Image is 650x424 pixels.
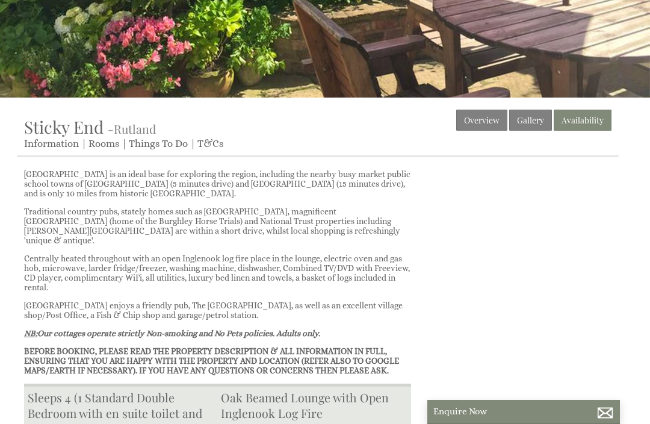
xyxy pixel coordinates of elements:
li: Oak Beamed Lounge with Open Inglenook Log Fire [217,388,410,423]
a: Sticky End [24,116,108,138]
p: Enquire Now [433,406,614,417]
a: T&Cs [197,138,223,149]
strong: Our cottages operate strictly Non-smoking and No Pets policies. Adults only. [24,328,320,338]
p: [GEOGRAPHIC_DATA] enjoys a friendly pub, The [GEOGRAPHIC_DATA], as well as an excellent village s... [24,301,411,320]
span: - [108,121,156,137]
a: Overview [456,110,507,131]
strong: BEFORE BOOKING, PLEASE READ THE PROPERTY DESCRIPTION & ALL INFORMATION IN FULL, ENSURING THAT YOU... [24,346,399,375]
p: [GEOGRAPHIC_DATA] is an ideal base for exploring the region, including the nearby busy market pub... [24,169,411,198]
a: Rooms [88,138,119,149]
a: Gallery [509,110,552,131]
a: Information [24,138,79,149]
p: Centrally heated throughout with an open Inglenook log fire place in the lounge, electric oven an... [24,254,411,292]
a: Rutland [114,121,156,137]
a: Things To Do [129,138,188,149]
p: Traditional country pubs, stately homes such as [GEOGRAPHIC_DATA], magnificent [GEOGRAPHIC_DATA] ... [24,207,411,245]
u: NB: [24,328,37,338]
a: Availability [554,110,611,131]
span: Sticky End [24,116,104,138]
